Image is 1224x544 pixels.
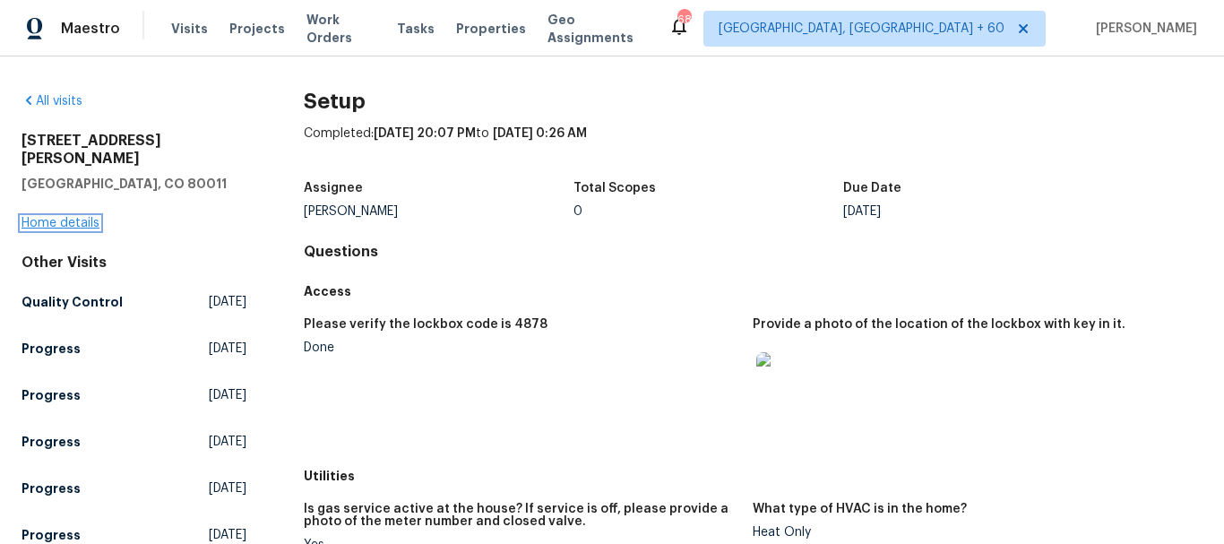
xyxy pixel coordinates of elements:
[304,243,1202,261] h4: Questions
[677,11,690,29] div: 689
[22,379,246,411] a: Progress[DATE]
[171,20,208,38] span: Visits
[493,127,587,140] span: [DATE] 0:26 AM
[397,22,435,35] span: Tasks
[209,433,246,451] span: [DATE]
[304,467,1202,485] h5: Utilities
[1089,20,1197,38] span: [PERSON_NAME]
[22,217,99,229] a: Home details
[209,526,246,544] span: [DATE]
[61,20,120,38] span: Maestro
[22,95,82,108] a: All visits
[547,11,647,47] span: Geo Assignments
[573,205,843,218] div: 0
[304,282,1202,300] h5: Access
[843,205,1113,218] div: [DATE]
[753,318,1125,331] h5: Provide a photo of the location of the lockbox with key in it.
[753,526,1188,539] div: Heat Only
[22,286,246,318] a: Quality Control[DATE]
[22,254,246,272] div: Other Visits
[209,386,246,404] span: [DATE]
[22,433,81,451] h5: Progress
[304,318,547,331] h5: Please verify the lockbox code is 4878
[22,426,246,458] a: Progress[DATE]
[22,132,246,168] h2: [STREET_ADDRESS][PERSON_NAME]
[229,20,285,38] span: Projects
[22,479,81,497] h5: Progress
[22,175,246,193] h5: [GEOGRAPHIC_DATA], CO 80011
[22,340,81,358] h5: Progress
[22,472,246,505] a: Progress[DATE]
[573,182,656,194] h5: Total Scopes
[719,20,1004,38] span: [GEOGRAPHIC_DATA], [GEOGRAPHIC_DATA] + 60
[209,340,246,358] span: [DATE]
[304,205,573,218] div: [PERSON_NAME]
[306,11,375,47] span: Work Orders
[304,92,1202,110] h2: Setup
[304,341,739,354] div: Done
[753,503,967,515] h5: What type of HVAC is in the home?
[304,125,1202,171] div: Completed: to
[209,479,246,497] span: [DATE]
[304,503,739,528] h5: Is gas service active at the house? If service is off, please provide a photo of the meter number...
[22,386,81,404] h5: Progress
[22,526,81,544] h5: Progress
[209,293,246,311] span: [DATE]
[843,182,901,194] h5: Due Date
[374,127,476,140] span: [DATE] 20:07 PM
[456,20,526,38] span: Properties
[22,293,123,311] h5: Quality Control
[22,332,246,365] a: Progress[DATE]
[304,182,363,194] h5: Assignee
